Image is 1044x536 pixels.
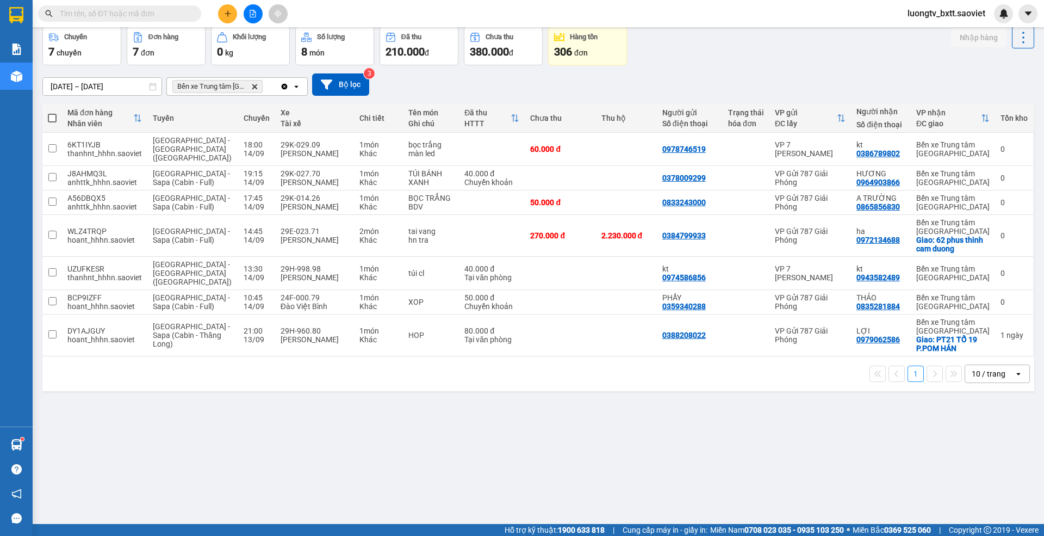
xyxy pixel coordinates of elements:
[359,178,398,187] div: Khác
[67,149,142,158] div: thanhnt_hhhn.saoviet
[853,524,931,536] span: Miền Bắc
[916,119,981,128] div: ĐC giao
[916,236,990,253] div: Giao: 62 phus thinh cam duong
[274,10,282,17] span: aim
[62,104,147,133] th: Toggle SortBy
[856,335,900,344] div: 0979062586
[244,302,270,311] div: 14/09
[916,140,990,158] div: Bến xe Trung tâm [GEOGRAPHIC_DATA]
[662,264,717,273] div: kt
[408,269,453,278] div: túi cl
[244,326,270,335] div: 21:00
[67,108,133,117] div: Mã đơn hàng
[509,48,513,57] span: đ
[359,140,398,149] div: 1 món
[916,318,990,335] div: Bến xe Trung tâm [GEOGRAPHIC_DATA]
[662,145,706,153] div: 0978746519
[856,273,900,282] div: 0943582489
[408,331,453,340] div: HOP
[153,169,230,187] span: [GEOGRAPHIC_DATA] - Sapa (Cabin - Full)
[153,194,230,211] span: [GEOGRAPHIC_DATA] - Sapa (Cabin - Full)
[464,326,519,335] div: 80.000 đ
[60,8,188,20] input: Tìm tên, số ĐT hoặc mã đơn
[916,293,990,311] div: Bến xe Trung tâm [GEOGRAPHIC_DATA]
[775,140,846,158] div: VP 7 [PERSON_NAME]
[856,202,900,211] div: 0865856830
[67,119,133,128] div: Nhân viên
[464,264,519,273] div: 40.000 đ
[153,114,233,122] div: Tuyến
[281,178,349,187] div: [PERSON_NAME]
[281,264,349,273] div: 29H-998.98
[464,169,519,178] div: 40.000 đ
[233,33,266,41] div: Khối lượng
[281,302,349,311] div: Đào Việt Bình
[359,293,398,302] div: 1 món
[218,4,237,23] button: plus
[856,236,900,244] div: 0972134688
[464,273,519,282] div: Tại văn phòng
[292,82,301,91] svg: open
[775,326,846,344] div: VP Gửi 787 Giải Phóng
[1000,145,1028,153] div: 0
[57,48,82,57] span: chuyến
[153,322,230,348] span: [GEOGRAPHIC_DATA] - Sapa (Cabin - Thăng Long)
[281,236,349,244] div: [PERSON_NAME]
[244,169,270,178] div: 19:15
[67,273,142,282] div: thanhnt_hhhn.saoviet
[244,194,270,202] div: 17:45
[281,227,349,236] div: 29E-023.71
[217,45,223,58] span: 0
[464,108,511,117] div: Đã thu
[916,264,990,282] div: Bến xe Trung tâm [GEOGRAPHIC_DATA]
[530,231,590,240] div: 270.000 đ
[364,68,375,79] sup: 3
[662,273,706,282] div: 0974586856
[1000,114,1028,122] div: Tồn kho
[1014,369,1023,378] svg: open
[281,202,349,211] div: [PERSON_NAME]
[459,104,525,133] th: Toggle SortBy
[856,293,905,302] div: THẢO
[359,149,398,158] div: Khác
[133,45,139,58] span: 7
[951,28,1006,47] button: Nhập hàng
[265,81,266,92] input: Selected Bến xe Trung tâm Lào Cai.
[244,227,270,236] div: 14:45
[359,335,398,344] div: Khác
[225,48,233,57] span: kg
[281,119,349,128] div: Tài xế
[662,198,706,207] div: 0833243000
[359,202,398,211] div: Khác
[408,236,453,244] div: hn tra
[548,26,627,65] button: Hàng tồn306đơn
[847,528,850,532] span: ⚪️
[856,227,905,236] div: ha
[916,194,990,211] div: Bến xe Trung tâm [GEOGRAPHIC_DATA]
[662,293,717,302] div: PHẨY
[775,169,846,187] div: VP Gửi 787 Giải Phóng
[710,524,844,536] span: Miền Nam
[244,264,270,273] div: 13:30
[359,114,398,122] div: Chi tiết
[67,326,142,335] div: DY1AJGUY
[244,236,270,244] div: 14/09
[127,26,206,65] button: Đơn hàng7đơn
[856,120,905,129] div: Số điện thoại
[1023,9,1033,19] span: caret-down
[386,45,425,58] span: 210.000
[775,119,837,128] div: ĐC lấy
[11,489,22,499] span: notification
[11,439,22,451] img: warehouse-icon
[916,218,990,236] div: Bến xe Trung tâm [GEOGRAPHIC_DATA]
[408,169,453,187] div: TÚI BÁNH XANH
[662,231,706,240] div: 0384799933
[148,33,178,41] div: Đơn hàng
[359,273,398,282] div: Khác
[21,438,24,441] sup: 1
[244,4,263,23] button: file-add
[281,149,349,158] div: [PERSON_NAME]
[911,104,995,133] th: Toggle SortBy
[662,331,706,340] div: 0388208022
[464,178,519,187] div: Chuyển khoản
